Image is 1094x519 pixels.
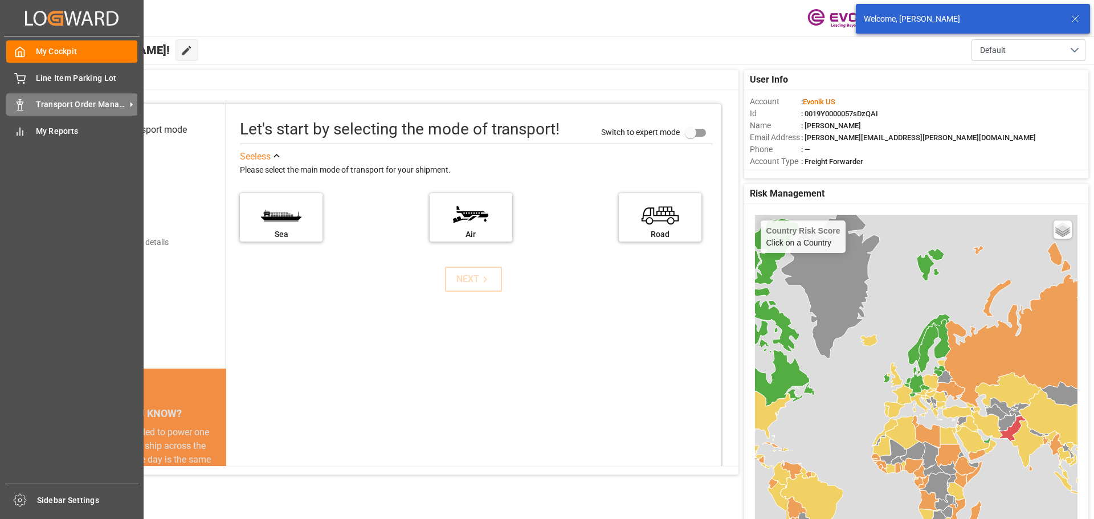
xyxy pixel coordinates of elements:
[36,125,138,137] span: My Reports
[971,39,1085,61] button: open menu
[801,109,878,118] span: : 0019Y0000057sDzQAI
[36,72,138,84] span: Line Item Parking Lot
[766,226,840,247] div: Click on a Country
[801,133,1036,142] span: : [PERSON_NAME][EMAIL_ADDRESS][PERSON_NAME][DOMAIN_NAME]
[807,9,881,28] img: Evonik-brand-mark-Deep-Purple-RGB.jpeg_1700498283.jpeg
[240,164,713,177] div: Please select the main mode of transport for your shipment.
[750,108,801,120] span: Id
[6,67,137,89] a: Line Item Parking Lot
[750,120,801,132] span: Name
[803,97,835,106] span: Evonik US
[75,426,213,508] div: The energy needed to power one large container ship across the ocean in a single day is the same ...
[36,99,126,111] span: Transport Order Management
[864,13,1060,25] div: Welcome, [PERSON_NAME]
[435,228,507,240] div: Air
[801,121,861,130] span: : [PERSON_NAME]
[37,495,139,506] span: Sidebar Settings
[240,117,560,141] div: Let's start by selecting the mode of transport!
[750,187,824,201] span: Risk Management
[624,228,696,240] div: Road
[445,267,502,292] button: NEXT
[750,156,801,167] span: Account Type
[62,402,226,426] div: DID YOU KNOW?
[801,97,835,106] span: :
[750,73,788,87] span: User Info
[47,39,170,61] span: Hello [PERSON_NAME]!
[601,127,680,136] span: Switch to expert mode
[750,144,801,156] span: Phone
[240,150,271,164] div: See less
[750,96,801,108] span: Account
[801,157,863,166] span: : Freight Forwarder
[456,272,491,286] div: NEXT
[6,120,137,142] a: My Reports
[801,145,810,154] span: : —
[766,226,840,235] h4: Country Risk Score
[1054,220,1072,239] a: Layers
[750,132,801,144] span: Email Address
[36,46,138,58] span: My Cockpit
[980,44,1006,56] span: Default
[246,228,317,240] div: Sea
[6,40,137,63] a: My Cockpit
